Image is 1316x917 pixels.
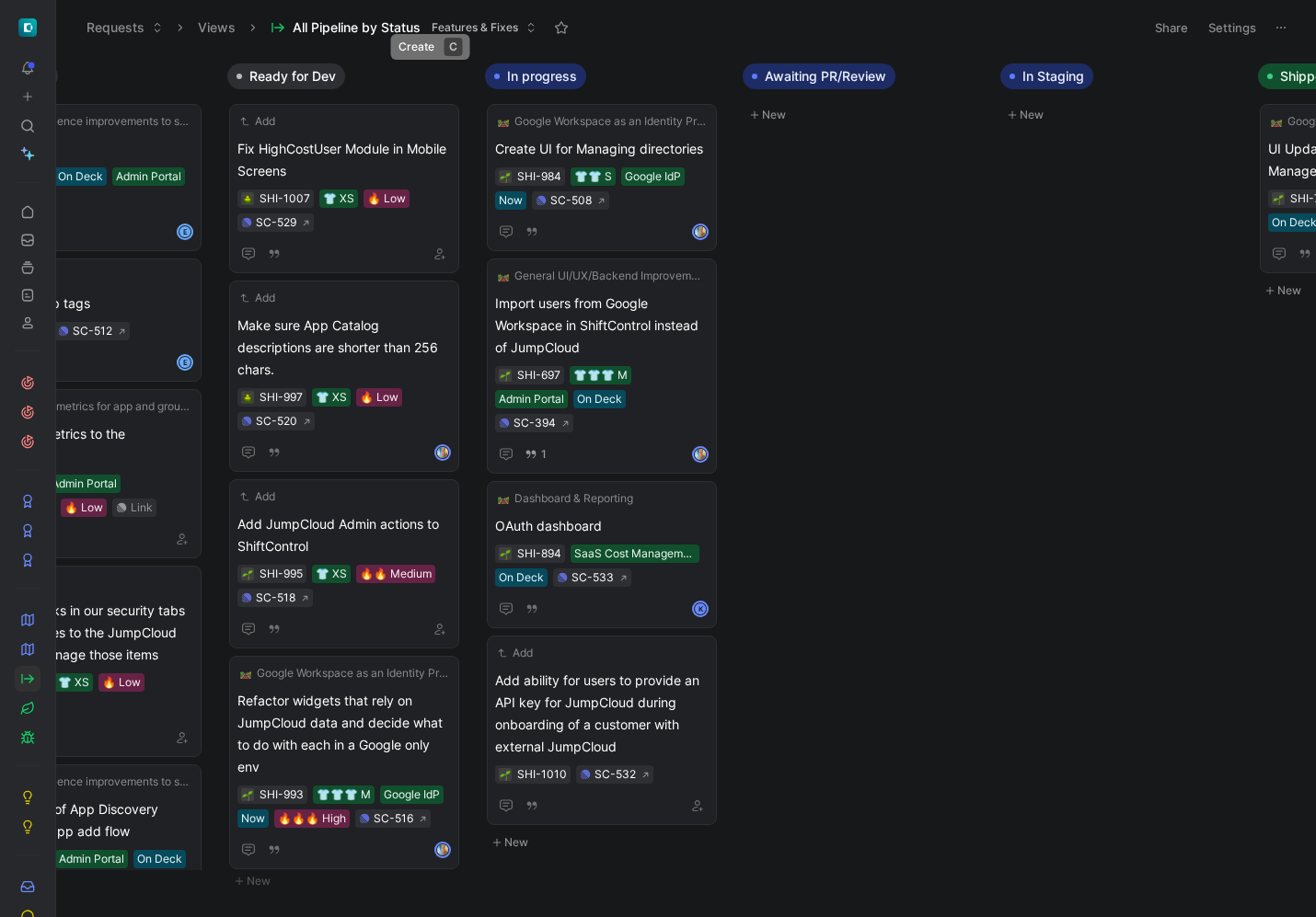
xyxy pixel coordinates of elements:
div: 🌱 [499,768,512,781]
img: 🌱 [242,569,253,580]
div: Google IdP [625,167,681,186]
div: SHI-697 [517,366,560,384]
div: SC-394 [514,414,556,432]
button: 🌱 [1272,192,1285,205]
img: 🌱 [1273,194,1284,205]
button: Requests [78,14,171,41]
div: SC-529 [256,213,296,232]
a: AddMake sure App Catalog descriptions are shorter than 256 chars.👕 XS🔥 LowSC-520avatar [229,281,459,472]
span: Import users from Google Workspace in ShiftControl instead of JumpCloud [495,292,709,359]
button: New [1000,104,1243,126]
a: AddFix HighCostUser Module in Mobile Screens👕 XS🔥 LowSC-529 [229,104,459,273]
button: 🛤️General UI/UX/Backend Improvements [495,267,709,285]
img: avatar [694,448,707,461]
div: SHI-984 [517,167,561,186]
span: Make sure App Catalog descriptions are shorter than 256 chars. [237,315,451,381]
div: 🔥 Low [367,189,406,208]
div: Link [131,499,153,517]
div: SHI-894 [517,544,561,563]
div: 👕 XS [316,388,347,407]
div: 🌱 [241,567,254,580]
button: 1 [521,444,550,464]
img: 🛤️ [1271,116,1282,127]
div: SaaS Cost Management [574,544,696,563]
div: Google IdP [384,785,440,804]
div: 🌱 [499,369,512,382]
span: Fix HighCostUser Module in Mobile Screens [237,138,451,182]
img: 🪲 [242,194,253,205]
div: 🔥 Low [64,499,103,517]
div: Awaiting PR/ReviewNew [735,55,993,135]
button: Add [237,289,278,307]
div: 👕 XS [323,189,354,208]
button: Add [237,112,278,131]
button: 🛤️Google Workspace as an Identity Provider (IdP) Integration [237,664,451,682]
button: Add [495,644,536,662]
button: 🪲 [241,192,254,205]
button: In progress [485,63,586,89]
div: E [179,225,191,238]
div: SC-516 [374,809,413,828]
div: 🔥🔥 Medium [360,565,432,583]
button: New [743,104,986,126]
div: SC-532 [595,765,636,784]
span: Ready for Dev [249,67,336,86]
div: 🪲 [241,391,254,404]
div: On Deck [137,850,182,868]
button: ShiftControl [15,15,40,40]
button: New [485,831,728,854]
span: OAuth dashboard [495,515,709,537]
a: 🛤️Google Workspace as an Identity Provider (IdP) IntegrationCreate UI for Managing directories👕👕 ... [487,104,717,251]
button: Views [190,14,244,41]
button: 🌱 [499,547,512,560]
div: 👕👕 S [574,167,612,186]
div: SC-533 [571,568,614,587]
a: 🛤️Google Workspace as an Identity Provider (IdP) IntegrationRefactor widgets that rely on JumpClo... [229,656,459,869]
img: 🌱 [242,790,253,801]
img: avatar [436,843,449,856]
img: avatar [436,446,449,459]
button: New [227,870,470,892]
span: In progress [507,67,577,86]
button: Ready for Dev [227,63,345,89]
button: 🌱 [499,170,512,183]
div: SC-520 [256,412,297,430]
div: SHI-995 [260,565,303,583]
div: 👕👕👕 M [317,785,371,804]
span: Dashboard & Reporting [514,489,633,508]
img: 🛤️ [498,493,509,504]
button: Add [237,487,278,506]
div: Now [241,809,265,828]
div: In StagingNew [993,55,1251,135]
img: 🌱 [500,371,511,382]
div: SC-518 [256,589,295,607]
div: K [694,602,707,615]
span: Features & Fixes [432,18,518,37]
div: Admin Portal [59,850,124,868]
span: Create UI for Managing directories [495,138,709,160]
span: Awaiting PR/Review [765,67,886,86]
img: 🛤️ [498,116,509,127]
img: 🛤️ [240,668,251,679]
span: All Pipeline by Status [293,18,421,37]
div: On Deck [58,167,103,186]
div: 🔥🔥🔥 High [278,809,346,828]
span: In Staging [1022,67,1084,86]
div: On Deck [577,390,622,408]
button: Settings [1200,15,1264,40]
div: Admin Portal [116,167,181,186]
span: Google Workspace as an Identity Provider (IdP) Integration [257,664,448,682]
span: Add JumpCloud Admin actions to ShiftControl [237,513,451,557]
div: 🌱 [241,788,254,801]
div: Ready for DevNew [220,55,478,901]
div: 🔥 Low [360,388,398,407]
div: 👕👕👕 M [573,366,628,384]
div: SHI-993 [260,785,304,804]
img: 🌱 [500,549,511,560]
button: All Pipeline by StatusFeatures & Fixes [262,14,545,41]
div: Admin Portal [52,475,117,493]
